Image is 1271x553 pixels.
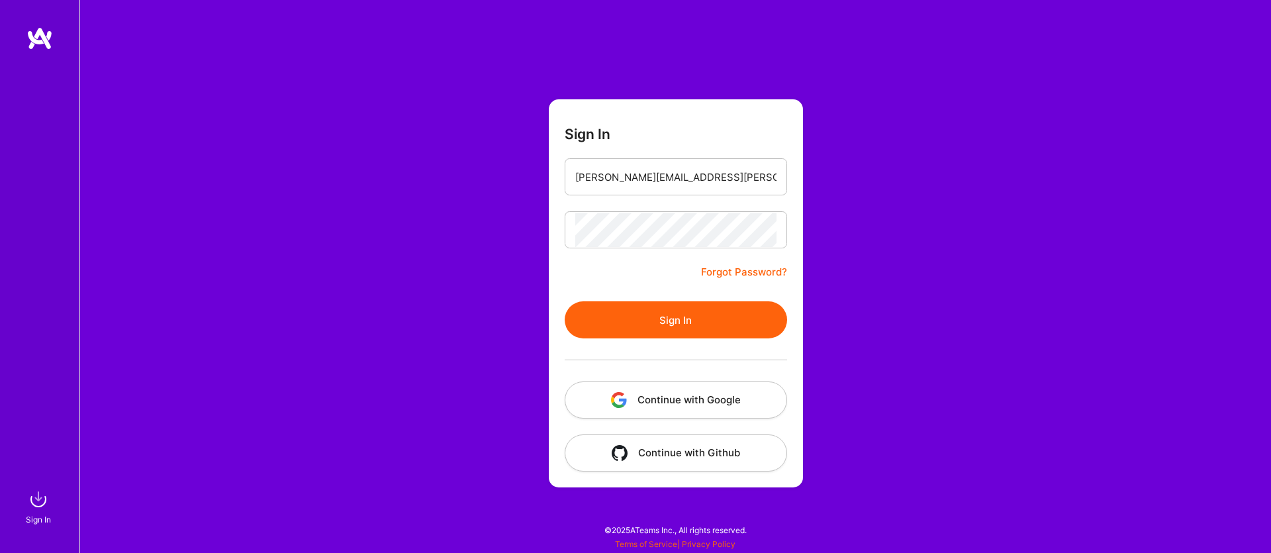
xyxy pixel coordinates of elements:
[28,486,52,527] a: sign inSign In
[26,513,51,527] div: Sign In
[565,301,787,338] button: Sign In
[701,264,787,280] a: Forgot Password?
[26,26,53,50] img: logo
[575,160,777,194] input: Email...
[79,513,1271,546] div: © 2025 ATeams Inc., All rights reserved.
[611,392,627,408] img: icon
[565,434,787,472] button: Continue with Github
[565,126,610,142] h3: Sign In
[682,539,735,549] a: Privacy Policy
[615,539,677,549] a: Terms of Service
[565,381,787,419] button: Continue with Google
[615,539,735,549] span: |
[612,445,628,461] img: icon
[25,486,52,513] img: sign in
